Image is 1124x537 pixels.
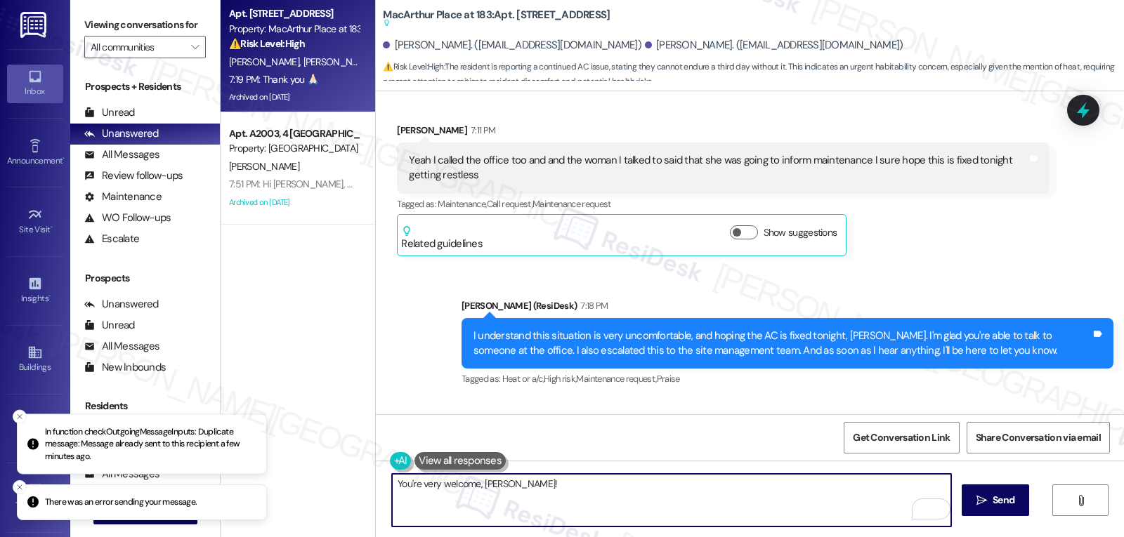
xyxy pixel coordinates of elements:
[409,153,1026,183] div: Yeah I called the office too and and the woman I talked to said that she was going to inform main...
[976,495,987,506] i: 
[7,340,63,378] a: Buildings
[45,425,255,463] p: In function checkOutgoingMessageInputs: Duplicate message: Message already sent to this recipient...
[91,36,183,58] input: All communities
[487,198,533,210] span: Call request ,
[229,55,303,68] span: [PERSON_NAME]
[228,88,360,106] div: Archived on [DATE]
[397,194,1049,214] div: Tagged as:
[63,154,65,164] span: •
[576,373,656,385] span: Maintenance request ,
[645,38,903,53] div: [PERSON_NAME]. ([EMAIL_ADDRESS][DOMAIN_NAME])
[657,373,680,385] span: Praise
[229,6,359,21] div: Apt. [STREET_ADDRESS]
[962,484,1030,516] button: Send
[392,474,951,526] textarea: To enrich screen reader interactions, please activate Accessibility in Grammarly extension settings
[383,8,610,31] b: MacArthur Place at 183: Apt. [STREET_ADDRESS]
[764,225,837,240] label: Show suggestions
[532,198,611,210] span: Maintenance request
[438,198,486,210] span: Maintenance ,
[84,168,183,183] div: Review follow-ups
[51,223,53,232] span: •
[84,105,135,120] div: Unread
[20,12,49,38] img: ResiDesk Logo
[7,410,63,448] a: Leads
[84,190,162,204] div: Maintenance
[45,496,197,509] p: There was an error sending your message.
[544,373,577,385] span: High risk ,
[84,211,171,225] div: WO Follow-ups
[70,399,220,413] div: Residents
[229,126,359,141] div: Apt. A2003, 4 [GEOGRAPHIC_DATA]
[967,422,1110,453] button: Share Conversation via email
[48,291,51,301] span: •
[84,232,139,246] div: Escalate
[229,73,318,86] div: 7:19 PM: Thank you 🙏🏻
[383,60,1124,90] span: : The resident is reporting a continued AC issue, stating they cannot endure a third day without ...
[70,271,220,286] div: Prospects
[577,298,608,313] div: 7:18 PM
[502,373,544,385] span: Heat or a/c ,
[462,298,1113,318] div: [PERSON_NAME] (ResiDesk)
[229,37,305,50] strong: ⚠️ Risk Level: High
[7,272,63,310] a: Insights •
[397,123,1049,142] div: [PERSON_NAME]
[853,430,950,445] span: Get Conversation Link
[84,318,135,333] div: Unread
[976,430,1101,445] span: Share Conversation via email
[1076,495,1086,506] i: 
[383,61,443,72] strong: ⚠️ Risk Level: High
[7,479,63,517] a: Templates •
[383,38,641,53] div: [PERSON_NAME]. ([EMAIL_ADDRESS][DOMAIN_NAME])
[462,369,1113,389] div: Tagged as:
[191,41,199,53] i: 
[993,493,1014,508] span: Send
[7,65,63,102] a: Inbox
[84,126,159,141] div: Unanswered
[84,147,159,162] div: All Messages
[229,22,359,37] div: Property: MacArthur Place at 183
[228,194,360,211] div: Archived on [DATE]
[467,123,495,138] div: 7:11 PM
[844,422,959,453] button: Get Conversation Link
[401,225,483,251] div: Related guidelines
[473,329,1091,359] div: I understand this situation is very uncomfortable, and hoping the AC is fixed tonight, [PERSON_NA...
[303,55,374,68] span: [PERSON_NAME]
[84,360,166,375] div: New Inbounds
[13,409,27,423] button: Close toast
[84,297,159,312] div: Unanswered
[7,203,63,241] a: Site Visit •
[229,160,299,173] span: [PERSON_NAME]
[70,79,220,94] div: Prospects + Residents
[84,339,159,354] div: All Messages
[84,14,206,36] label: Viewing conversations for
[229,141,359,156] div: Property: [GEOGRAPHIC_DATA]
[13,480,27,494] button: Close toast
